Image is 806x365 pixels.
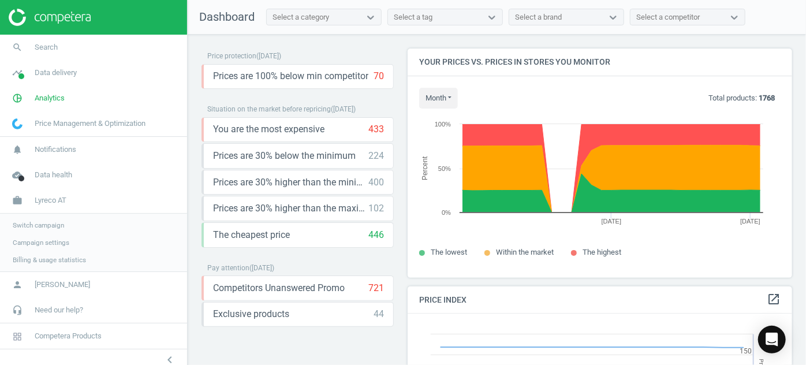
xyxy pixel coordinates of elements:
span: Switch campaign [13,221,64,230]
div: 433 [368,123,384,136]
span: Data delivery [35,68,77,78]
span: The highest [583,248,621,256]
span: Price protection [207,52,256,60]
span: Prices are 100% below min competitor [213,70,368,83]
span: Data health [35,170,72,180]
span: ( [DATE] ) [331,105,356,113]
tspan: [DATE] [602,218,622,225]
i: cloud_done [6,164,28,186]
span: [PERSON_NAME] [35,280,90,290]
i: open_in_new [767,292,781,306]
tspan: Percent [421,156,429,180]
span: Need our help? [35,305,83,315]
div: Open Intercom Messenger [758,326,786,353]
span: Within the market [496,248,554,256]
text: 150 [740,347,752,355]
i: headset_mic [6,299,28,321]
span: ( [DATE] ) [249,264,274,272]
button: month [419,88,458,109]
i: work [6,189,28,211]
span: The lowest [431,248,467,256]
span: Situation on the market before repricing [207,105,331,113]
span: The cheapest price [213,229,290,241]
span: Pay attention [207,264,249,272]
h4: Price Index [408,286,792,314]
span: Analytics [35,93,65,103]
a: open_in_new [767,292,781,307]
text: 0% [442,209,451,216]
img: ajHJNr6hYgQAAAAASUVORK5CYII= [9,9,91,26]
b: 1768 [759,94,775,102]
i: person [6,274,28,296]
p: Total products: [708,93,775,103]
i: timeline [6,62,28,84]
i: pie_chart_outlined [6,87,28,109]
span: Prices are 30% higher than the maximal [213,202,368,215]
span: Prices are 30% below the minimum [213,150,356,162]
span: Billing & usage statistics [13,255,86,265]
tspan: [DATE] [740,218,760,225]
span: Search [35,42,58,53]
span: Dashboard [199,10,255,24]
span: Lyreco AT [35,195,66,206]
text: 100% [435,121,451,128]
div: 400 [368,176,384,189]
span: Competera Products [35,331,102,341]
span: Campaign settings [13,238,69,247]
div: 44 [374,308,384,321]
div: Select a tag [394,12,432,23]
div: Select a category [273,12,329,23]
div: Select a competitor [636,12,700,23]
div: Select a brand [515,12,562,23]
span: Exclusive products [213,308,289,321]
span: ( [DATE] ) [256,52,281,60]
span: Competitors Unanswered Promo [213,282,345,295]
div: 721 [368,282,384,295]
span: Prices are 30% higher than the minimum [213,176,368,189]
i: notifications [6,139,28,161]
span: Notifications [35,144,76,155]
span: You are the most expensive [213,123,324,136]
text: 50% [438,165,451,172]
h4: Your prices vs. prices in stores you monitor [408,49,792,76]
div: 70 [374,70,384,83]
img: wGWNvw8QSZomAAAAABJRU5ErkJggg== [12,118,23,129]
span: Price Management & Optimization [35,118,145,129]
div: 224 [368,150,384,162]
div: 446 [368,229,384,241]
i: search [6,36,28,58]
div: 102 [368,202,384,215]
